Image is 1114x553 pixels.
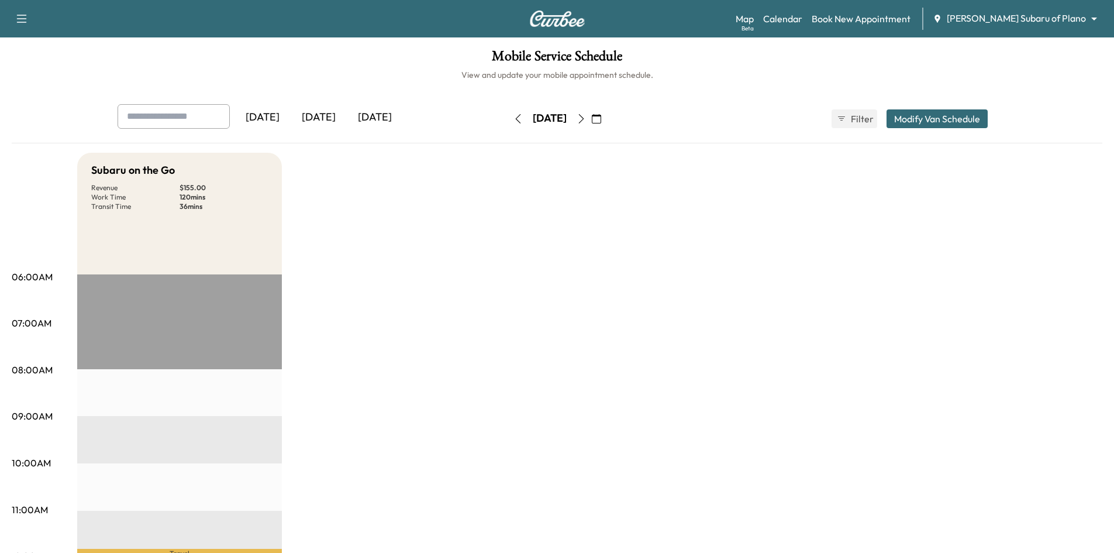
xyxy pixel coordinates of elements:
p: 09:00AM [12,409,53,423]
div: [DATE] [291,104,347,131]
span: [PERSON_NAME] Subaru of Plano [947,12,1086,25]
div: [DATE] [234,104,291,131]
h1: Mobile Service Schedule [12,49,1102,69]
a: Book New Appointment [812,12,910,26]
div: [DATE] [347,104,403,131]
p: 11:00AM [12,503,48,517]
p: 120 mins [180,193,268,202]
button: Modify Van Schedule [887,109,988,128]
div: [DATE] [533,111,567,126]
p: Revenue [91,183,180,193]
span: Filter [851,112,872,126]
p: 07:00AM [12,316,51,330]
p: Transit Time [91,202,180,211]
p: 36 mins [180,202,268,211]
h6: View and update your mobile appointment schedule. [12,69,1102,81]
h5: Subaru on the Go [91,162,175,178]
a: MapBeta [736,12,754,26]
p: 08:00AM [12,363,53,377]
img: Curbee Logo [529,11,585,27]
p: Work Time [91,193,180,202]
button: Filter [832,109,877,128]
div: Beta [741,24,754,33]
p: $ 155.00 [180,183,268,193]
a: Calendar [763,12,802,26]
p: 06:00AM [12,270,53,284]
p: 10:00AM [12,456,51,470]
